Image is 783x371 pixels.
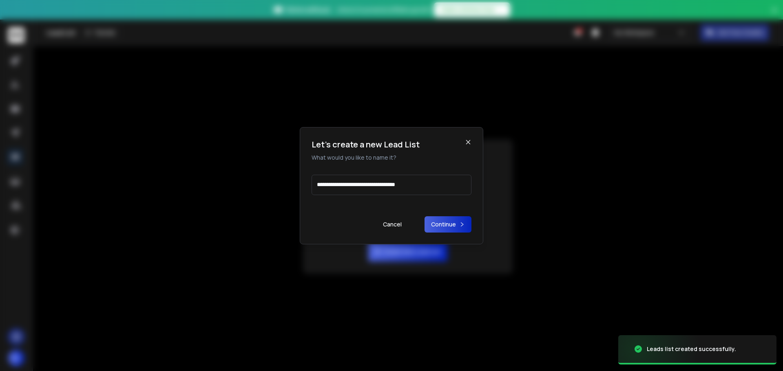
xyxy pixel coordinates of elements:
[312,139,420,150] h1: Let's create a new Lead List
[425,216,471,233] button: Continue
[312,154,420,162] p: What would you like to name it?
[376,216,408,233] button: Cancel
[647,345,736,353] div: Leads list created successfully.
